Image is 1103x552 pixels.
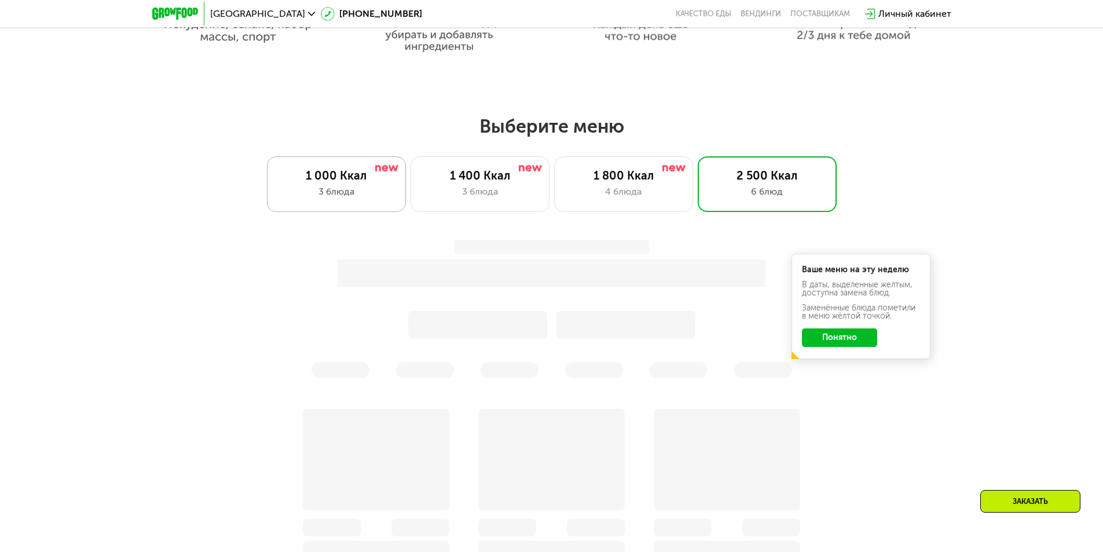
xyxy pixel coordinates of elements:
div: поставщикам [790,9,850,19]
div: 4 блюда [566,185,681,199]
div: Личный кабинет [878,7,951,21]
span: [GEOGRAPHIC_DATA] [210,9,305,19]
div: 2 500 Ккал [710,169,824,182]
div: 1 000 Ккал [279,169,394,182]
h2: Выберите меню [37,115,1066,138]
div: 3 блюда [423,185,537,199]
a: [PHONE_NUMBER] [321,7,422,21]
button: Понятно [802,328,877,347]
div: Заказать [980,490,1080,513]
a: Качество еды [676,9,731,19]
div: Заменённые блюда пометили в меню жёлтой точкой. [802,304,920,320]
div: 3 блюда [279,185,394,199]
div: 1 400 Ккал [423,169,537,182]
div: Ваше меню на эту неделю [802,266,920,274]
div: 6 блюд [710,185,824,199]
div: В даты, выделенные желтым, доступна замена блюд. [802,281,920,297]
a: Вендинги [741,9,781,19]
div: 1 800 Ккал [566,169,681,182]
